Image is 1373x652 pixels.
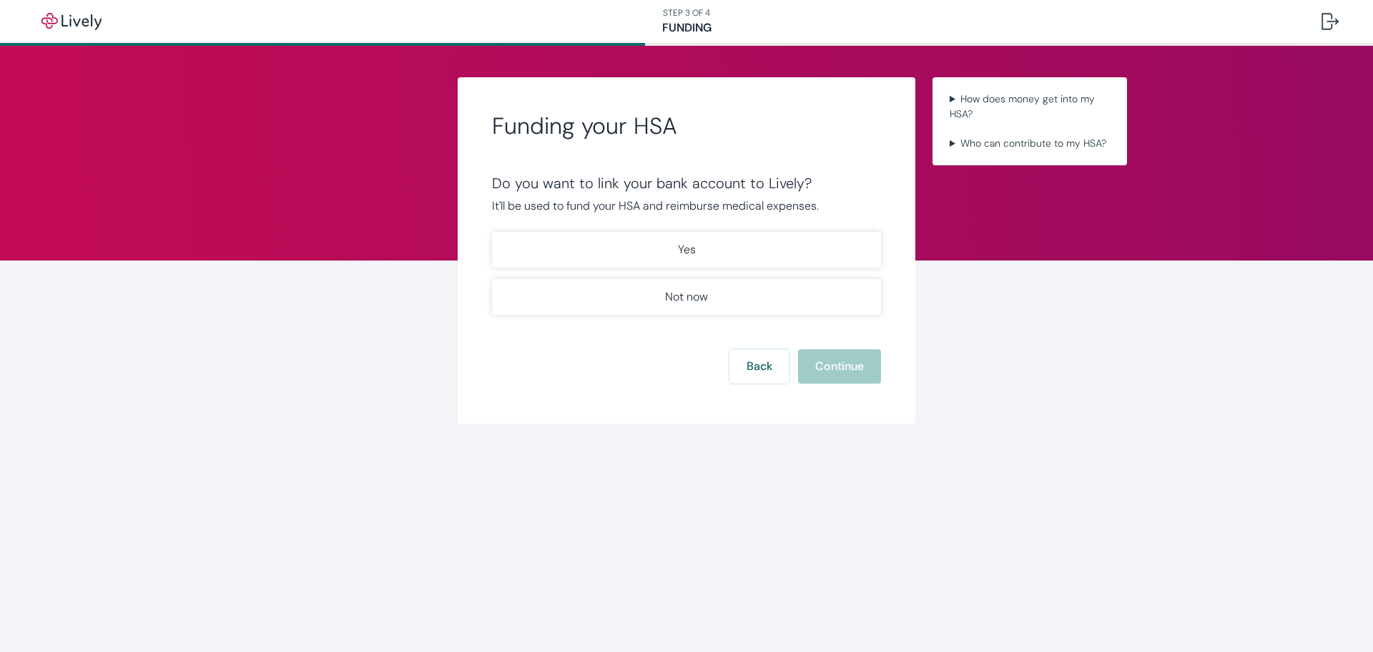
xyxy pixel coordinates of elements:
summary: Who can contribute to my HSA? [944,133,1116,154]
h2: Funding your HSA [492,112,881,140]
img: Lively [31,13,112,30]
button: Back [729,349,789,384]
p: Not now [665,288,708,306]
button: Log out [1310,4,1350,39]
button: Yes [492,232,881,268]
button: Not now [492,279,881,315]
div: Do you want to link your bank account to Lively? [492,175,881,192]
p: It'll be used to fund your HSA and reimburse medical expenses. [492,198,881,215]
summary: How does money get into my HSA? [944,89,1116,125]
p: Yes [678,241,696,258]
